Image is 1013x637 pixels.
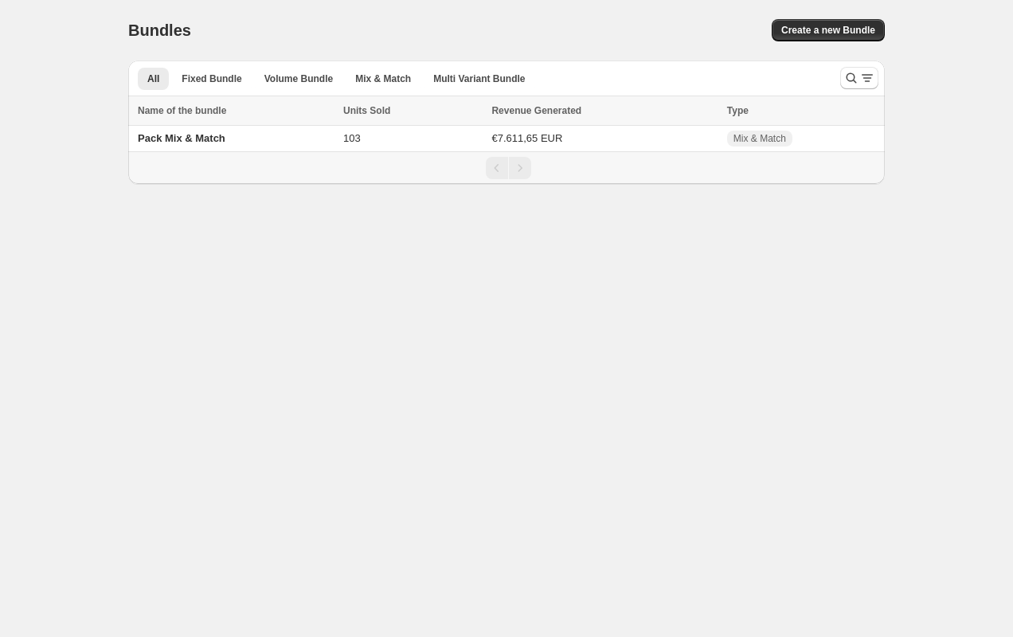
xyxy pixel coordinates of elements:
[343,103,406,119] button: Units Sold
[343,103,390,119] span: Units Sold
[264,72,333,85] span: Volume Bundle
[491,132,562,144] span: €7.611,65 EUR
[182,72,241,85] span: Fixed Bundle
[128,151,885,184] nav: Pagination
[840,67,878,89] button: Search and filter results
[343,132,361,144] span: 103
[781,24,875,37] span: Create a new Bundle
[138,103,334,119] div: Name of the bundle
[727,103,875,119] div: Type
[491,103,597,119] button: Revenue Generated
[733,132,786,145] span: Mix & Match
[355,72,411,85] span: Mix & Match
[147,72,159,85] span: All
[772,19,885,41] button: Create a new Bundle
[491,103,581,119] span: Revenue Generated
[128,21,191,40] h1: Bundles
[138,132,225,144] span: Pack Mix & Match
[433,72,525,85] span: Multi Variant Bundle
